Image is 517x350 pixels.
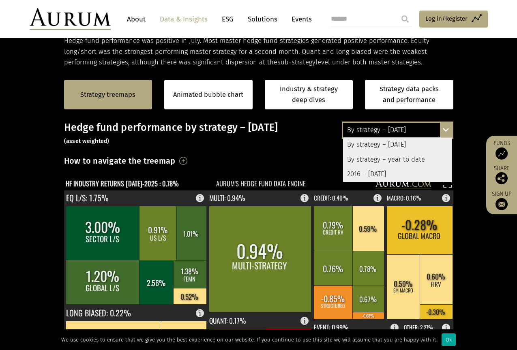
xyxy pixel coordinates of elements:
[343,152,452,167] div: By strategy – year to date
[397,11,413,27] input: Submit
[496,147,508,160] img: Access Funds
[425,14,468,23] span: Log in/Register
[218,12,238,27] a: ESG
[30,8,111,30] img: Aurum
[287,12,312,27] a: Events
[244,12,281,27] a: Solutions
[64,36,453,68] p: Hedge fund performance was positive in July. Most master hedge fund strategies generated positive...
[277,58,315,66] span: sub-strategy
[123,12,150,27] a: About
[442,333,456,346] div: Ok
[265,80,353,109] a: Industry & strategy deep dives
[496,198,508,210] img: Sign up to our newsletter
[64,154,176,168] h3: How to navigate the treemap
[496,172,508,184] img: Share this post
[156,12,212,27] a: Data & Insights
[343,138,452,152] div: By strategy – [DATE]
[419,11,488,28] a: Log in/Register
[490,166,513,184] div: Share
[64,138,109,145] small: (asset weighted)
[64,122,453,146] h3: Hedge fund performance by strategy – [DATE]
[80,90,135,100] a: Strategy treemaps
[173,90,243,100] a: Animated bubble chart
[490,190,513,210] a: Sign up
[343,123,452,137] div: By strategy – [DATE]
[490,140,513,160] a: Funds
[365,80,453,109] a: Strategy data packs and performance
[343,167,452,181] div: 2016 – [DATE]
